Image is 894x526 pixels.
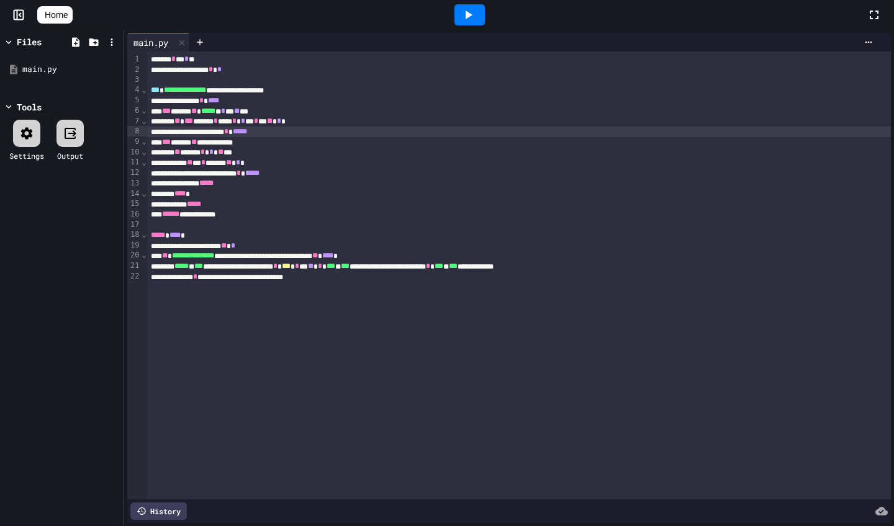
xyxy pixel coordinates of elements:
div: 14 [127,189,141,199]
span: Fold line [141,251,147,259]
div: 4 [127,84,141,95]
div: 21 [127,261,141,271]
div: 19 [127,240,141,251]
span: Fold line [141,189,147,198]
span: Fold line [141,106,147,115]
div: 8 [127,126,141,136]
div: 7 [127,116,141,127]
div: 2 [127,65,141,75]
div: Files [17,35,42,48]
div: 1 [127,54,141,65]
div: 6 [127,105,141,116]
span: Fold line [141,230,147,239]
div: 13 [127,178,141,189]
div: Output [57,150,83,161]
div: 17 [127,220,141,230]
div: Tools [17,100,42,114]
div: main.py [127,36,174,49]
div: main.py [22,63,119,76]
span: Fold line [141,137,147,146]
div: 10 [127,147,141,158]
a: Home [37,6,73,24]
div: 12 [127,167,141,178]
div: 20 [127,250,141,261]
div: 22 [127,271,141,282]
div: Settings [9,150,44,161]
div: 9 [127,136,141,147]
span: Fold line [141,86,147,94]
div: 5 [127,95,141,105]
span: Fold line [141,148,147,156]
span: Fold line [141,117,147,125]
div: 3 [127,74,141,84]
div: 16 [127,209,141,220]
div: main.py [127,33,190,51]
div: 15 [127,198,141,209]
span: Fold line [141,158,147,167]
div: History [130,502,187,520]
span: Home [45,9,68,21]
div: 18 [127,230,141,240]
div: 11 [127,157,141,167]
